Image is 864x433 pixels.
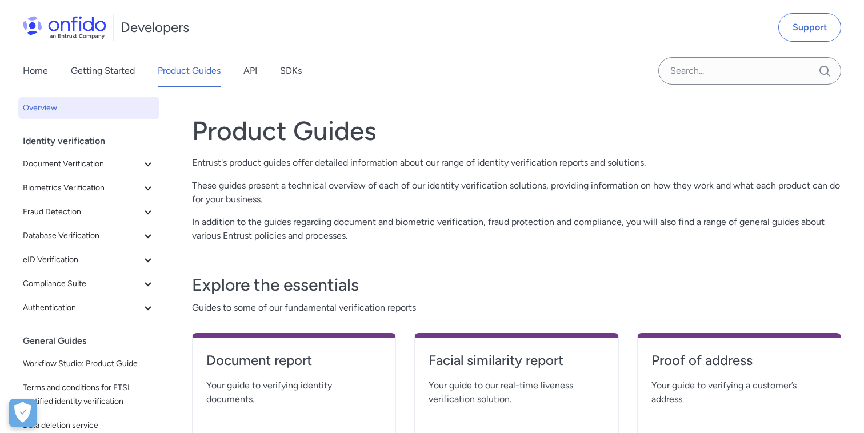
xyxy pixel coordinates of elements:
a: Home [23,55,48,87]
h3: Explore the essentials [192,274,841,296]
a: Workflow Studio: Product Guide [18,352,159,375]
a: Proof of address [651,351,827,379]
input: Onfido search input field [658,57,841,85]
a: Facial similarity report [429,351,604,379]
span: Terms and conditions for ETSI certified identity verification [23,381,155,408]
a: Getting Started [71,55,135,87]
h4: Facial similarity report [429,351,604,370]
a: Overview [18,97,159,119]
a: Product Guides [158,55,221,87]
span: Workflow Studio: Product Guide [23,357,155,371]
a: API [243,55,257,87]
span: eID Verification [23,253,141,267]
div: Identity verification [23,130,164,153]
span: Biometrics Verification [23,181,141,195]
button: Open Preferences [9,399,37,427]
span: Authentication [23,301,141,315]
button: Compliance Suite [18,272,159,295]
h4: Proof of address [651,351,827,370]
span: Compliance Suite [23,277,141,291]
button: eID Verification [18,248,159,271]
div: General Guides [23,330,164,352]
span: Guides to some of our fundamental verification reports [192,301,841,315]
span: Your guide to verifying a customer’s address. [651,379,827,406]
img: Onfido Logo [23,16,106,39]
button: Database Verification [18,224,159,247]
h1: Developers [121,18,189,37]
button: Document Verification [18,153,159,175]
p: In addition to the guides regarding document and biometric verification, fraud protection and com... [192,215,841,243]
span: Overview [23,101,155,115]
span: Data deletion service [23,419,155,432]
span: Database Verification [23,229,141,243]
a: Terms and conditions for ETSI certified identity verification [18,376,159,413]
button: Biometrics Verification [18,177,159,199]
p: These guides present a technical overview of each of our identity verification solutions, providi... [192,179,841,206]
p: Entrust's product guides offer detailed information about our range of identity verification repo... [192,156,841,170]
a: Document report [206,351,382,379]
div: Cookie Preferences [9,399,37,427]
span: Fraud Detection [23,205,141,219]
h1: Product Guides [192,115,841,147]
h4: Document report [206,351,382,370]
span: Your guide to our real-time liveness verification solution. [429,379,604,406]
a: SDKs [280,55,302,87]
span: Your guide to verifying identity documents. [206,379,382,406]
a: Support [778,13,841,42]
button: Authentication [18,296,159,319]
span: Document Verification [23,157,141,171]
button: Fraud Detection [18,201,159,223]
